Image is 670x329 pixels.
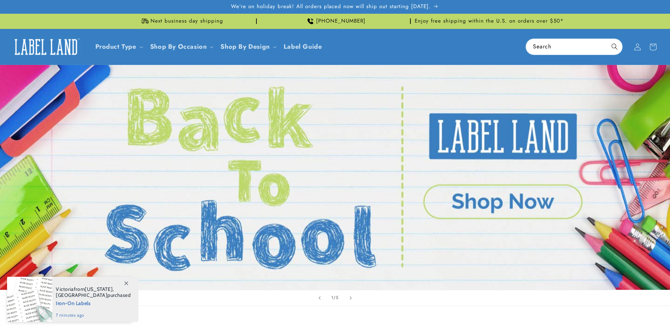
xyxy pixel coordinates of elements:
div: Announcement [106,14,257,29]
button: Previous slide [312,290,327,306]
a: Shop By Design [220,42,269,51]
span: Victoria [56,286,74,292]
span: [GEOGRAPHIC_DATA] [56,292,107,298]
button: Next slide [343,290,358,306]
span: [PHONE_NUMBER] [316,18,366,25]
span: Label Guide [284,43,322,51]
summary: Shop By Design [216,38,279,55]
button: Search [607,39,622,54]
a: Label Land [8,33,84,60]
span: / [333,294,336,301]
iframe: Gorgias live chat messenger [599,299,663,322]
span: We’re on holiday break! All orders placed now will ship out starting [DATE]. [231,3,431,10]
span: Shop By Occasion [150,43,207,51]
span: from , purchased [56,286,131,298]
span: Enjoy free shipping within the U.S. on orders over $50* [415,18,564,25]
span: Next business day shipping [150,18,223,25]
a: Product Type [95,42,136,51]
img: Label Land [11,36,81,58]
div: Announcement [414,14,565,29]
div: Announcement [260,14,411,29]
a: Label Guide [279,38,326,55]
summary: Product Type [91,38,146,55]
span: [US_STATE] [85,286,113,292]
span: 1 [331,294,333,301]
span: 5 [336,294,339,301]
summary: Shop By Occasion [146,38,217,55]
